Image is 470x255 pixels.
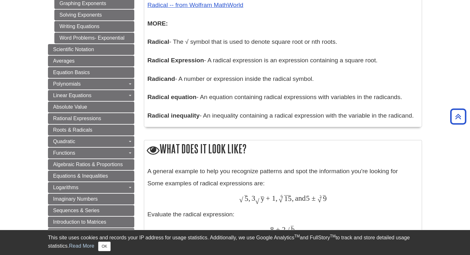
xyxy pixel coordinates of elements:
a: Introduction to Matrices [48,217,134,228]
p: A general example to help you recognize patterns and spot the information you're looking for [147,167,419,176]
span: b [291,225,295,234]
span: Linear Equations [53,93,91,98]
a: Polynomials [48,79,134,89]
span: Scientific Notation [53,47,94,52]
b: Radical Expression [147,57,204,64]
span: d [302,194,306,202]
span: 3 [250,194,255,202]
span: √ [286,226,290,235]
a: Scientific Notation [48,44,134,55]
span: Algebraic Ratios & Proportions [53,162,123,167]
span: 9 [323,194,327,203]
span: Absolute Value [53,104,87,110]
div: This site uses cookies and records your IP address for usage statistics. Additionally, we use Goo... [48,234,422,251]
b: MORE: [147,20,168,27]
span: Rational Expressions [53,116,101,121]
a: Algebraic Ratios & Proportions [48,159,134,170]
span: n [298,194,302,202]
span: √ [317,196,322,204]
span: √ [239,196,243,204]
span: 2 [319,195,321,198]
a: Read More [69,243,94,249]
a: Quadratic [48,136,134,147]
a: Back to Top [448,112,468,121]
a: Radical -- from Wolfram MathWorld [147,2,243,8]
b: Radical inequality [147,112,200,119]
span: , [276,194,278,202]
span: ‾ [323,195,325,203]
button: Close [98,242,111,251]
span: Quadratic [53,139,75,144]
a: Imaginary Numbers [48,194,134,205]
span: Polynomials [53,81,81,87]
a: Equations & Inequalities [48,171,134,182]
span: , [248,194,250,202]
span: Sequences & Series [53,208,99,213]
span: √ [255,197,259,205]
span: Equation Basics [53,70,90,75]
span: ‾ [291,225,294,234]
a: Averages [48,56,134,66]
a: Logarithms [48,182,134,193]
a: Sequences & Series [48,205,134,216]
span: ± [310,194,316,202]
span: Roots & Radicals [53,127,92,133]
span: + [274,225,280,234]
span: Logarithms [53,185,78,190]
span: y [261,194,264,203]
b: Radical [147,38,169,45]
a: Equation Basics [48,67,134,78]
span: a [294,194,298,202]
a: Rational Expressions [48,113,134,124]
span: 2 [280,225,286,234]
span: + [264,194,270,202]
span: Equations & Inequalities [53,173,108,179]
a: Absolute Value [48,102,134,112]
span: 5 [306,194,310,202]
sup: TM [294,234,300,238]
span: 5 [245,194,248,203]
b: Radical equation [147,94,197,100]
span: Introduction to Matrices [53,219,106,225]
a: Writing Equations [54,21,134,32]
a: Solving Exponents [54,10,134,20]
sup: TM [330,234,335,238]
span: ‾ [245,195,247,203]
span: , [292,194,294,202]
span: 15 [284,194,292,203]
span: Functions [53,150,75,156]
a: Geometry [48,228,134,239]
span: √ [279,196,283,204]
h2: What does it look like? [144,140,422,158]
span: Imaginary Numbers [53,196,98,202]
a: Word Problems- Exponential [54,33,134,43]
a: Functions [48,148,134,158]
span: Averages [53,58,74,64]
a: Roots & Radicals [48,125,134,135]
b: Radicand [147,75,175,82]
span: 8 [270,225,274,234]
span: 6 [281,194,283,198]
span: 1 [270,194,276,202]
a: Linear Equations [48,90,134,101]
